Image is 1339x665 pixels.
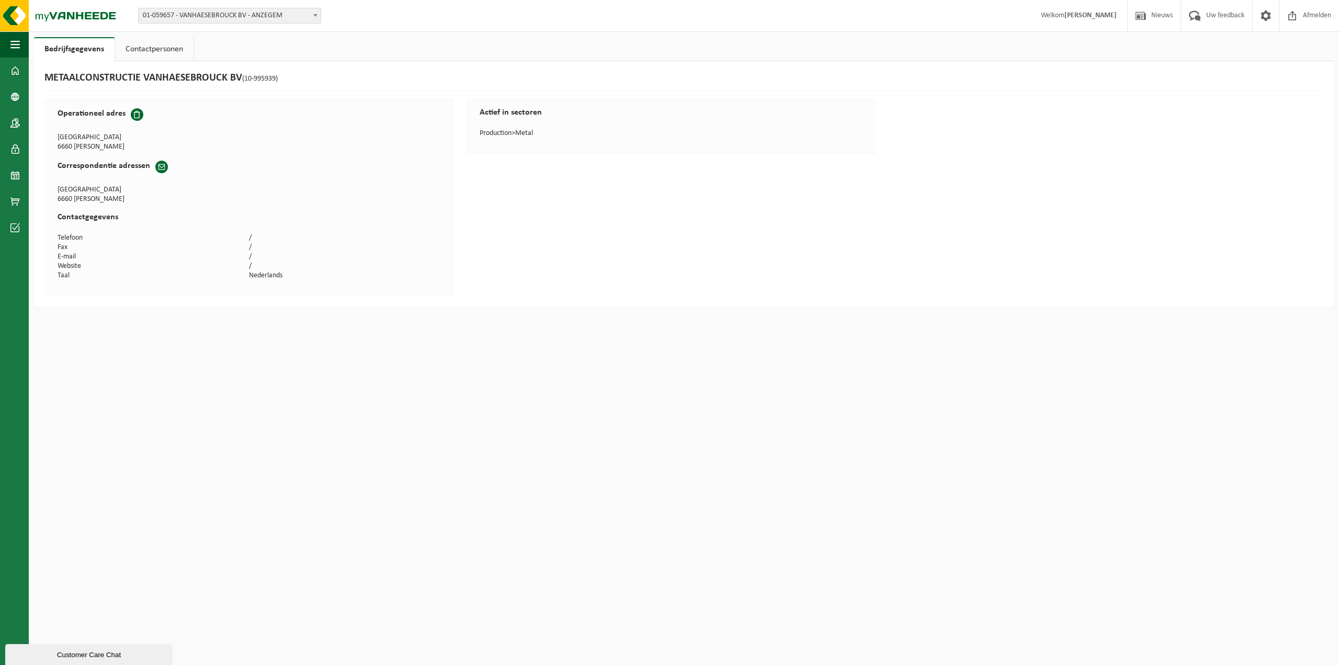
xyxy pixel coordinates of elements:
h2: Contactgegevens [58,213,440,227]
a: Contactpersonen [115,37,194,61]
span: 01-059657 - VANHAESEBROUCK BV - ANZEGEM [138,8,321,24]
td: [GEOGRAPHIC_DATA] [58,185,440,195]
h2: Correspondentie adressen [58,161,150,171]
td: Nederlands [249,271,440,280]
h1: METAALCONSTRUCTIE VANHAESEBROUCK BV [44,72,278,85]
span: 01-059657 - VANHAESEBROUCK BV - ANZEGEM [139,8,321,23]
iframe: chat widget [5,642,175,665]
td: Production>Metal [480,129,863,138]
td: Website [58,262,249,271]
td: / [249,233,440,243]
td: Fax [58,243,249,252]
td: 6660 [PERSON_NAME] [58,195,440,204]
td: / [249,262,440,271]
td: [GEOGRAPHIC_DATA] [58,133,249,142]
td: 6660 [PERSON_NAME] [58,142,249,152]
a: Bedrijfsgegevens [34,37,115,61]
td: / [249,252,440,262]
h2: Operationeel adres [58,108,126,119]
td: Taal [58,271,249,280]
span: (10-995939) [242,75,278,83]
td: E-mail [58,252,249,262]
strong: [PERSON_NAME] [1064,12,1117,19]
h2: Actief in sectoren [480,108,863,122]
td: Telefoon [58,233,249,243]
td: / [249,243,440,252]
